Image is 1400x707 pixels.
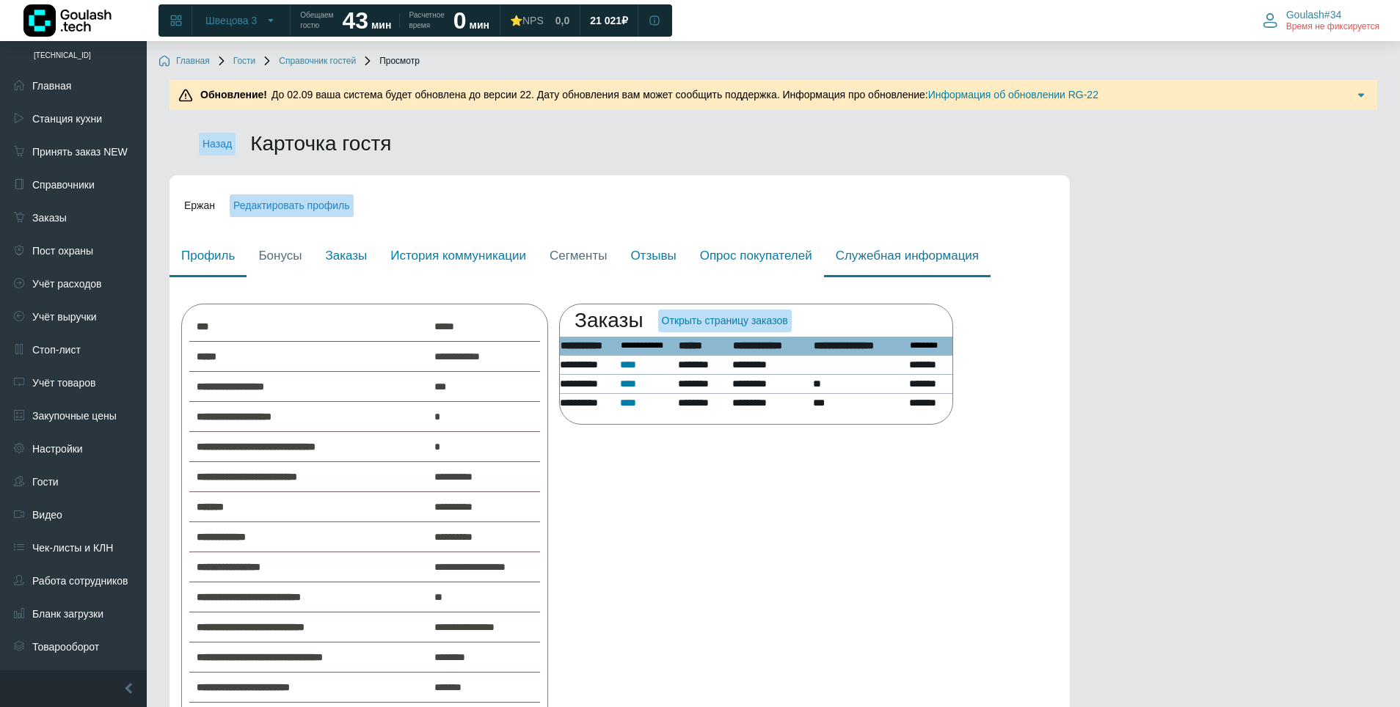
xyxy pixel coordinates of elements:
img: Предупреждение [178,88,193,103]
strong: 43 [342,7,368,34]
b: Обновление! [200,89,267,100]
img: Подробнее [1354,88,1368,103]
button: Швецова 3 [197,9,285,32]
div: Ержан [169,191,1070,221]
div: ⭐ [510,14,544,27]
a: 21 021 ₽ [581,7,637,34]
strong: 0 [453,7,467,34]
a: Редактировать профиль [230,194,354,217]
a: Информация об обновлении RG-22 [928,89,1098,100]
span: Швецова 3 [205,14,257,27]
a: Справочник гостей [261,56,356,67]
img: Логотип компании Goulash.tech [23,4,112,37]
span: 21 021 [590,14,621,27]
a: Гости [216,56,256,67]
span: Просмотр [362,56,420,67]
button: Goulash#34 Время не фиксируется [1254,5,1388,36]
h2: Заказы [575,308,644,333]
span: Время не фиксируется [1286,21,1379,33]
span: Расчетное время [409,10,444,31]
span: мин [470,19,489,31]
span: NPS [522,15,544,26]
h2: Карточка гостя [250,131,391,156]
a: Бонусы [247,236,313,278]
a: Служебная информация [824,236,991,278]
a: Профиль [169,236,247,278]
a: Назад [199,133,236,155]
a: Отзывы [619,236,688,278]
a: Обещаем гостю 43 мин Расчетное время 0 мин [291,7,498,34]
span: ₽ [621,14,628,27]
span: мин [371,19,391,31]
a: Открыть страницу заказов [662,315,788,326]
a: ⭐NPS 0,0 [501,7,578,34]
a: Главная [158,56,210,67]
a: Заказы [313,236,379,278]
a: Опрос покупателей [688,236,824,278]
a: История коммуникации [379,236,538,278]
a: Сегменты [538,236,619,278]
span: Обещаем гостю [300,10,333,31]
span: Goulash#34 [1286,8,1342,21]
span: 0,0 [555,14,569,27]
span: До 02.09 ваша система будет обновлена до версии 22. Дату обновления вам может сообщить поддержка.... [196,89,1098,100]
